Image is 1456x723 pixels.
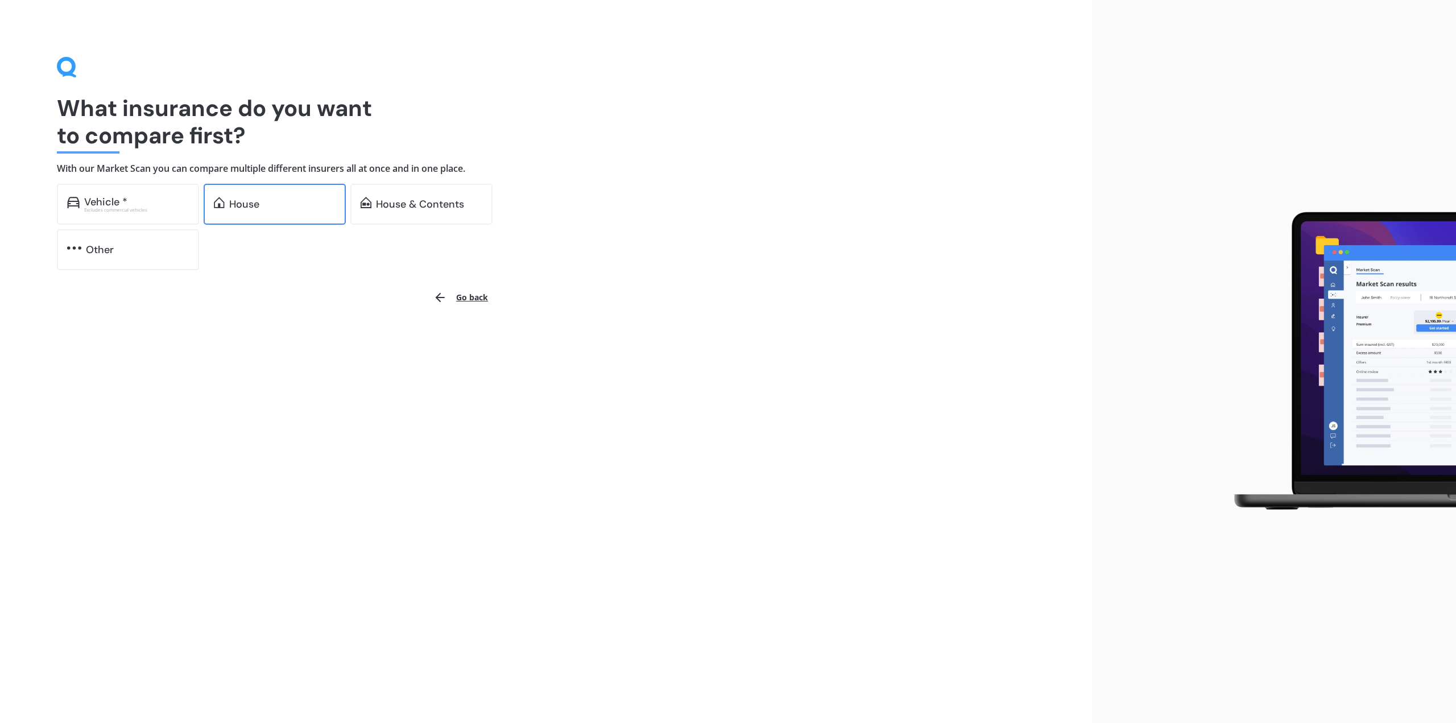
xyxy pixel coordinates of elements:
div: House [229,199,259,210]
img: car.f15378c7a67c060ca3f3.svg [67,197,80,208]
div: Excludes commercial vehicles [84,208,189,212]
div: Other [86,244,114,255]
img: other.81dba5aafe580aa69f38.svg [67,242,81,254]
img: laptop.webp [1218,205,1456,518]
img: home.91c183c226a05b4dc763.svg [214,197,225,208]
div: Vehicle * [84,196,127,208]
h1: What insurance do you want to compare first? [57,94,1035,149]
h4: With our Market Scan you can compare multiple different insurers all at once and in one place. [57,163,1035,175]
div: House & Contents [376,199,464,210]
button: Go back [427,284,495,311]
img: home-and-contents.b802091223b8502ef2dd.svg [361,197,371,208]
